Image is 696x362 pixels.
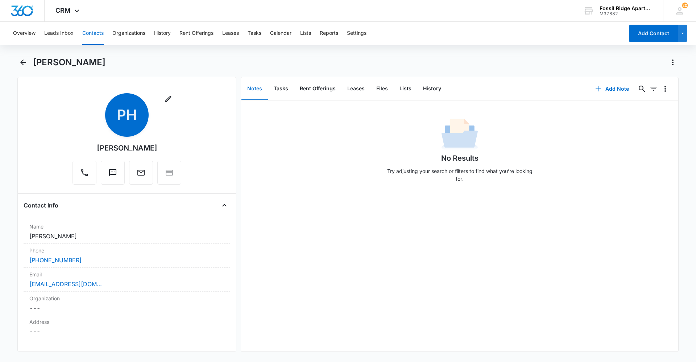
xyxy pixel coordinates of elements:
button: Tasks [248,22,261,45]
button: Actions [667,57,679,68]
p: Try adjusting your search or filters to find what you’re looking for. [384,167,536,182]
div: notifications count [682,3,688,8]
button: Close [219,199,230,211]
button: Leases [341,78,370,100]
span: PH [105,93,149,137]
button: History [417,78,447,100]
span: 20 [682,3,688,8]
button: Email [129,161,153,185]
button: Back [17,57,29,68]
h1: No Results [441,153,478,164]
button: Leases [222,22,239,45]
a: Text [101,172,125,178]
button: Filters [648,83,659,95]
a: Call [72,172,96,178]
dd: --- [29,304,224,312]
button: Add Note [588,80,636,98]
button: Search... [636,83,648,95]
div: account name [600,5,652,11]
button: Calendar [270,22,291,45]
button: Rent Offerings [179,22,214,45]
button: Overflow Menu [659,83,671,95]
label: Organization [29,295,224,302]
button: Tasks [268,78,294,100]
button: Add Contact [629,25,678,42]
button: Files [370,78,394,100]
button: Settings [347,22,366,45]
span: CRM [55,7,71,14]
button: Rent Offerings [294,78,341,100]
button: Contacts [82,22,104,45]
label: Address [29,318,224,326]
div: Organization--- [24,292,230,315]
label: Email [29,271,224,278]
div: Name[PERSON_NAME] [24,220,230,244]
button: Reports [320,22,338,45]
div: Phone[PHONE_NUMBER] [24,244,230,268]
label: Phone [29,247,224,254]
div: Address--- [24,315,230,339]
dd: [PERSON_NAME] [29,232,224,240]
dd: --- [29,327,224,336]
button: Call [72,161,96,185]
a: Email [129,172,153,178]
button: Organizations [112,22,145,45]
h4: Contact Info [24,201,58,210]
button: Lists [394,78,417,100]
button: Overview [13,22,36,45]
button: Text [101,161,125,185]
a: [EMAIL_ADDRESS][DOMAIN_NAME] [29,280,102,288]
a: [PHONE_NUMBER] [29,256,82,264]
button: Leads Inbox [44,22,74,45]
div: account id [600,11,652,16]
button: Lists [300,22,311,45]
img: No Data [442,116,478,153]
button: History [154,22,171,45]
button: Notes [241,78,268,100]
div: Email[EMAIL_ADDRESS][DOMAIN_NAME] [24,268,230,292]
h1: [PERSON_NAME] [33,57,105,68]
label: Name [29,223,224,230]
div: [PERSON_NAME] [97,143,157,153]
